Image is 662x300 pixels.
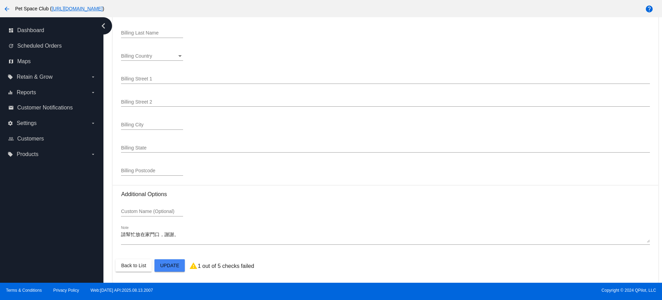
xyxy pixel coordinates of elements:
[121,76,650,82] input: Billing Street 1
[189,262,198,270] mat-icon: warning
[90,90,96,95] i: arrow_drop_down
[121,263,146,268] span: Back to List
[8,120,13,126] i: settings
[8,25,96,36] a: dashboard Dashboard
[90,152,96,157] i: arrow_drop_down
[8,56,96,67] a: map Maps
[8,133,96,144] a: people_outline Customers
[8,43,14,49] i: update
[90,74,96,80] i: arrow_drop_down
[15,6,104,11] span: Pet Space Club ( )
[91,288,153,293] a: Web:[DATE] API:2025.08.13.2007
[17,151,38,157] span: Products
[116,259,151,272] button: Back to List
[121,191,650,197] h3: Additional Options
[6,288,42,293] a: Terms & Conditions
[154,259,185,272] button: Update
[17,43,62,49] span: Scheduled Orders
[3,5,11,13] mat-icon: arrow_back
[121,168,183,174] input: Billing Postcode
[121,99,650,105] input: Billing Street 2
[90,120,96,126] i: arrow_drop_down
[121,122,183,128] input: Billing City
[17,105,73,111] span: Customer Notifications
[17,27,44,33] span: Dashboard
[121,30,183,36] input: Billing Last Name
[8,40,96,51] a: update Scheduled Orders
[160,263,179,268] span: Update
[17,120,37,126] span: Settings
[8,28,14,33] i: dashboard
[53,288,79,293] a: Privacy Policy
[17,74,52,80] span: Retain & Grow
[8,74,13,80] i: local_offer
[8,105,14,110] i: email
[52,6,103,11] a: [URL][DOMAIN_NAME]
[17,58,31,65] span: Maps
[121,209,183,214] input: Custom Name (Optional)
[337,288,656,293] span: Copyright © 2024 QPilot, LLC
[121,53,152,59] span: Billing Country
[8,102,96,113] a: email Customer Notifications
[121,145,650,151] input: Billing State
[8,59,14,64] i: map
[8,152,13,157] i: local_offer
[17,89,36,96] span: Reports
[98,20,109,31] i: chevron_left
[645,5,653,13] mat-icon: help
[198,263,254,269] p: 1 out of 5 checks failed
[8,90,13,95] i: equalizer
[8,136,14,142] i: people_outline
[121,54,183,59] mat-select: Billing Country
[17,136,44,142] span: Customers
